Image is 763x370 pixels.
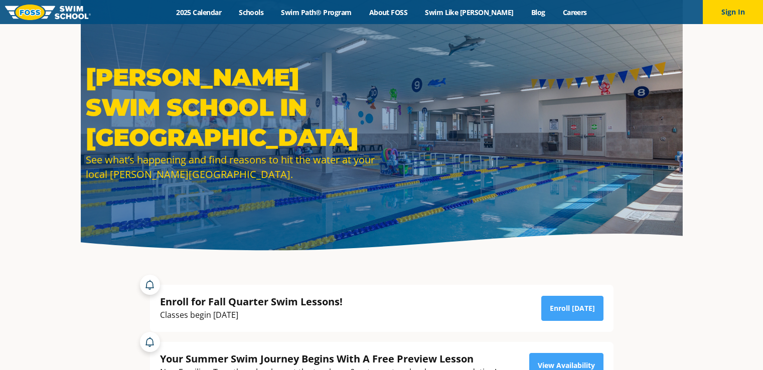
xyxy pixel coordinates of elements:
[160,308,343,322] div: Classes begin [DATE]
[554,8,595,17] a: Careers
[86,62,377,152] h1: [PERSON_NAME] Swim School in [GEOGRAPHIC_DATA]
[541,296,603,321] a: Enroll [DATE]
[168,8,230,17] a: 2025 Calendar
[5,5,91,20] img: FOSS Swim School Logo
[230,8,272,17] a: Schools
[416,8,523,17] a: Swim Like [PERSON_NAME]
[86,152,377,181] div: See what’s happening and find reasons to hit the water at your local [PERSON_NAME][GEOGRAPHIC_DATA].
[522,8,554,17] a: Blog
[272,8,360,17] a: Swim Path® Program
[360,8,416,17] a: About FOSS
[160,295,343,308] div: Enroll for Fall Quarter Swim Lessons!
[160,352,497,365] div: Your Summer Swim Journey Begins With A Free Preview Lesson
